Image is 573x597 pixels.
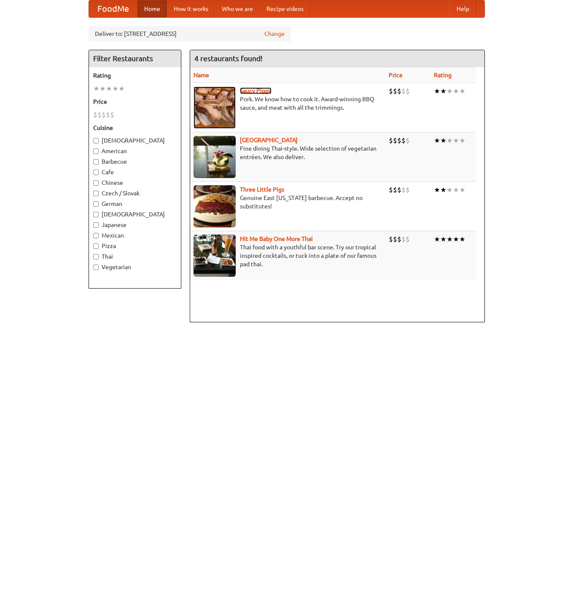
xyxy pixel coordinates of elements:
[93,252,177,261] label: Thai
[93,159,99,165] input: Barbecue
[240,235,313,242] a: Hit Me Baby One More Thai
[93,263,177,271] label: Vegetarian
[389,136,393,145] li: $
[89,0,137,17] a: FoodMe
[93,254,99,259] input: Thai
[93,136,177,145] label: [DEMOGRAPHIC_DATA]
[401,185,406,194] li: $
[97,110,102,119] li: $
[447,235,453,244] li: ★
[406,136,410,145] li: $
[93,110,97,119] li: $
[118,84,125,93] li: ★
[434,185,440,194] li: ★
[93,170,99,175] input: Cafe
[389,72,403,78] a: Price
[194,235,236,277] img: babythai.jpg
[194,144,382,161] p: Fine dining Thai-style. Wide selection of vegetarian entrées. We also deliver.
[167,0,215,17] a: How it works
[393,235,397,244] li: $
[401,86,406,96] li: $
[401,136,406,145] li: $
[434,136,440,145] li: ★
[93,124,177,132] h5: Cuisine
[459,86,465,96] li: ★
[393,185,397,194] li: $
[93,147,177,155] label: American
[102,110,106,119] li: $
[440,185,447,194] li: ★
[89,26,291,41] div: Deliver to: [STREET_ADDRESS]
[453,86,459,96] li: ★
[406,185,410,194] li: $
[264,30,285,38] a: Change
[112,84,118,93] li: ★
[447,136,453,145] li: ★
[89,50,181,67] h4: Filter Restaurants
[137,0,167,17] a: Home
[110,110,114,119] li: $
[406,235,410,244] li: $
[393,136,397,145] li: $
[459,136,465,145] li: ★
[240,87,272,94] a: Saucy Piggy
[240,186,284,193] a: Three Little Pigs
[93,97,177,106] h5: Price
[401,235,406,244] li: $
[397,185,401,194] li: $
[194,54,263,62] ng-pluralize: 4 restaurants found!
[194,72,209,78] a: Name
[389,86,393,96] li: $
[93,222,99,228] input: Japanese
[93,210,177,219] label: [DEMOGRAPHIC_DATA]
[453,235,459,244] li: ★
[93,149,99,154] input: American
[194,86,236,129] img: saucy.jpg
[215,0,260,17] a: Who we are
[240,137,298,143] a: [GEOGRAPHIC_DATA]
[93,233,99,238] input: Mexican
[93,157,177,166] label: Barbecue
[397,235,401,244] li: $
[447,86,453,96] li: ★
[459,235,465,244] li: ★
[194,243,382,268] p: Thai food with a youthful bar scene. Try our tropical inspired cocktails, or tuck into a plate of...
[93,180,99,186] input: Chinese
[93,84,100,93] li: ★
[93,212,99,217] input: [DEMOGRAPHIC_DATA]
[434,235,440,244] li: ★
[93,221,177,229] label: Japanese
[389,185,393,194] li: $
[106,84,112,93] li: ★
[453,185,459,194] li: ★
[450,0,476,17] a: Help
[194,95,382,112] p: Pork. We know how to cook it. Award-winning BBQ sauce, and meat with all the trimmings.
[440,86,447,96] li: ★
[406,86,410,96] li: $
[459,185,465,194] li: ★
[397,136,401,145] li: $
[93,243,99,249] input: Pizza
[389,235,393,244] li: $
[393,86,397,96] li: $
[93,231,177,240] label: Mexican
[93,191,99,196] input: Czech / Slovak
[93,71,177,80] h5: Rating
[440,136,447,145] li: ★
[93,201,99,207] input: German
[260,0,310,17] a: Recipe videos
[434,72,452,78] a: Rating
[93,200,177,208] label: German
[194,185,236,227] img: littlepigs.jpg
[93,168,177,176] label: Cafe
[453,136,459,145] li: ★
[434,86,440,96] li: ★
[93,265,99,270] input: Vegetarian
[93,189,177,197] label: Czech / Slovak
[194,136,236,178] img: satay.jpg
[440,235,447,244] li: ★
